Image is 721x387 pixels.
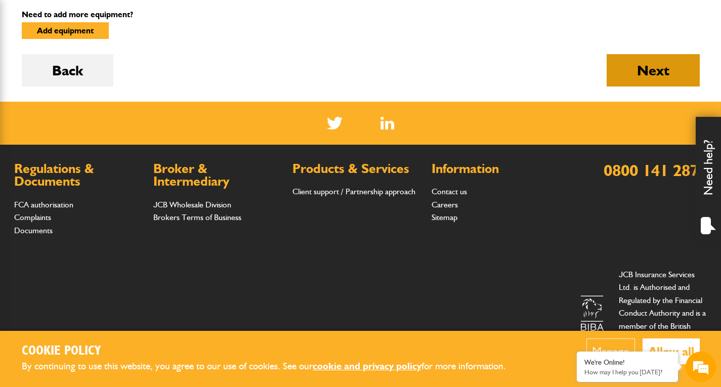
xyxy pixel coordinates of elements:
[14,226,53,235] a: Documents
[22,22,109,39] button: Add equipment
[14,212,51,222] a: Complaints
[153,200,231,209] a: JCB Wholesale Division
[584,368,670,376] p: How may I help you today?
[432,162,561,176] h2: Information
[22,54,113,87] button: Back
[153,162,282,188] h2: Broker & Intermediary
[313,360,421,372] a: cookie and privacy policy
[22,343,523,359] h2: Cookie Policy
[327,117,343,130] img: Twitter
[292,162,421,176] h2: Products & Services
[14,200,73,209] a: FCA authorisation
[22,359,523,374] p: By continuing to use this website, you agree to our use of cookies. See our for more information.
[607,54,700,87] button: Next
[14,162,143,188] h2: Regulations & Documents
[153,212,241,222] a: Brokers Terms of Business
[380,117,394,130] a: LinkedIn
[619,268,707,359] p: JCB Insurance Services Ltd. is Authorised and Regulated by the Financial Conduct Authority and is...
[380,117,394,130] img: Linked In
[22,11,700,19] p: Need to add more equipment?
[643,338,700,364] button: Allow all
[432,212,457,222] a: Sitemap
[584,358,670,367] div: We're Online!
[292,187,415,196] a: Client support / Partnership approach
[696,117,721,243] div: Need help?
[586,338,635,364] button: Manage
[432,200,458,209] a: Careers
[432,187,467,196] a: Contact us
[604,160,707,180] a: 0800 141 2877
